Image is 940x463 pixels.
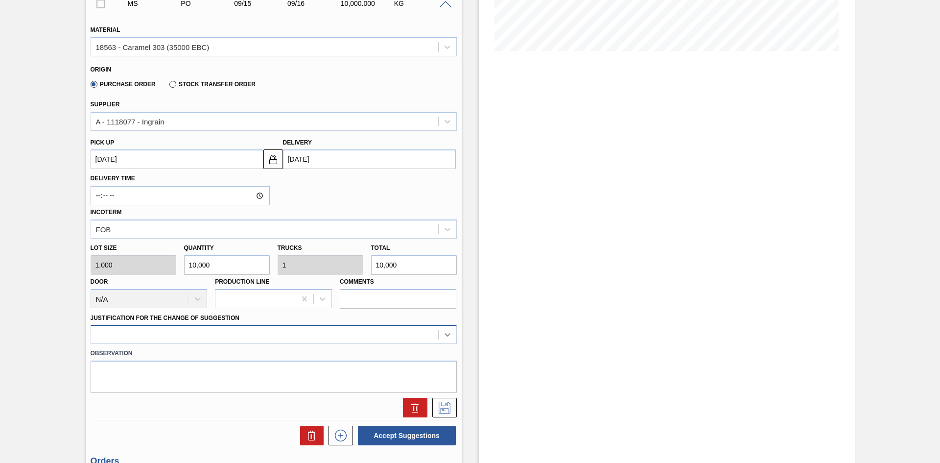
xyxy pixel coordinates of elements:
[371,244,390,251] label: Total
[215,278,269,285] label: Production Line
[91,149,263,169] input: mm/dd/yyyy
[278,244,302,251] label: Trucks
[263,149,283,169] button: locked
[267,153,279,165] img: locked
[358,426,456,445] button: Accept Suggestions
[91,66,112,73] label: Origin
[184,244,214,251] label: Quantity
[91,171,270,186] label: Delivery Time
[91,101,120,108] label: Supplier
[96,43,210,51] div: 18563 - Caramel 303 (35000 EBC)
[324,426,353,445] div: New suggestion
[353,425,457,446] div: Accept Suggestions
[91,315,239,321] label: Justification for the Change of Suggestion
[96,225,111,233] div: FOB
[91,81,156,88] label: Purchase Order
[91,26,120,33] label: Material
[283,149,456,169] input: mm/dd/yyyy
[283,139,312,146] label: Delivery
[91,346,457,361] label: Observation
[398,398,427,417] div: Delete Suggestion
[427,398,457,417] div: Save Suggestion
[96,117,164,125] div: A - 1118077 - Ingrain
[295,426,324,445] div: Delete Suggestions
[91,209,122,216] label: Incoterm
[91,139,115,146] label: Pick up
[91,278,108,285] label: Door
[169,81,256,88] label: Stock Transfer Order
[340,275,457,289] label: Comments
[91,241,176,255] label: Lot size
